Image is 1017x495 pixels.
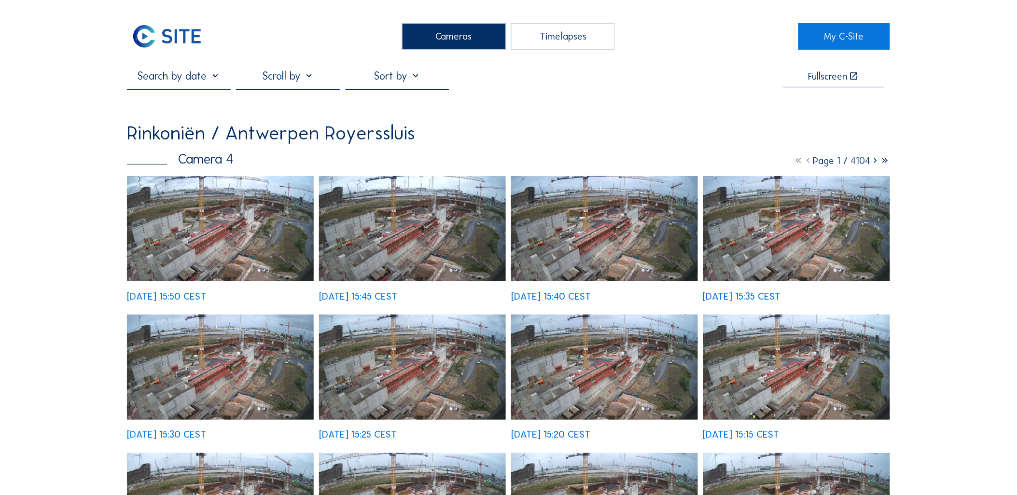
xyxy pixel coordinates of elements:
[798,23,890,50] a: My C-Site
[127,23,207,50] img: C-SITE Logo
[813,155,871,166] span: Page 1 / 4104
[127,69,231,82] input: Search by date 󰅀
[127,23,219,50] a: C-SITE Logo
[127,152,233,165] div: Camera 4
[511,315,698,420] img: image_52876251
[703,291,781,301] div: [DATE] 15:35 CEST
[319,176,506,281] img: image_52876935
[808,71,848,81] div: Fullscreen
[511,176,698,281] img: image_52876780
[127,291,206,301] div: [DATE] 15:50 CEST
[127,429,206,439] div: [DATE] 15:30 CEST
[511,429,590,439] div: [DATE] 15:20 CEST
[402,23,506,50] div: Cameras
[703,429,780,439] div: [DATE] 15:15 CEST
[319,291,397,301] div: [DATE] 15:45 CEST
[511,291,591,301] div: [DATE] 15:40 CEST
[127,176,314,281] img: image_52877090
[703,176,890,281] img: image_52876714
[319,429,397,439] div: [DATE] 15:25 CEST
[127,124,415,143] div: Rinkoniën / Antwerpen Royerssluis
[127,315,314,420] img: image_52876557
[319,315,506,420] img: image_52876404
[703,315,890,420] img: image_52876170
[511,23,615,50] div: Timelapses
